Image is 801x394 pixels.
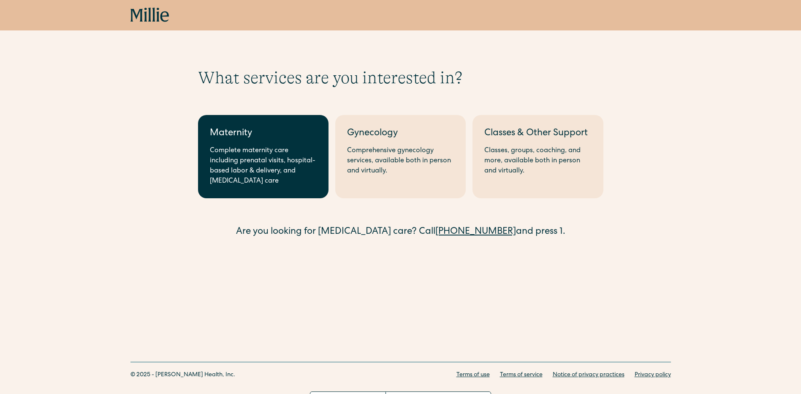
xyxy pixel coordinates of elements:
[635,371,671,380] a: Privacy policy
[347,146,454,176] div: Comprehensive gynecology services, available both in person and virtually.
[198,115,329,198] a: MaternityComplete maternity care including prenatal visits, hospital-based labor & delivery, and ...
[347,127,454,141] div: Gynecology
[210,127,317,141] div: Maternity
[335,115,466,198] a: GynecologyComprehensive gynecology services, available both in person and virtually.
[210,146,317,186] div: Complete maternity care including prenatal visits, hospital-based labor & delivery, and [MEDICAL_...
[484,146,591,176] div: Classes, groups, coaching, and more, available both in person and virtually.
[435,227,516,237] a: [PHONE_NUMBER]
[553,371,625,380] a: Notice of privacy practices
[198,225,603,239] div: Are you looking for [MEDICAL_DATA] care? Call and press 1.
[130,371,235,380] div: © 2025 - [PERSON_NAME] Health, Inc.
[456,371,490,380] a: Terms of use
[198,68,603,88] h1: What services are you interested in?
[484,127,591,141] div: Classes & Other Support
[500,371,543,380] a: Terms of service
[472,115,603,198] a: Classes & Other SupportClasses, groups, coaching, and more, available both in person and virtually.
